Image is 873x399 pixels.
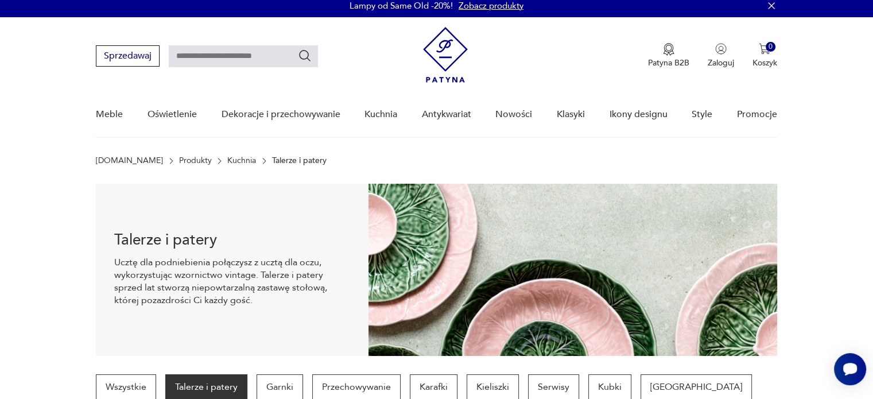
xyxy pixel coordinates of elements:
[114,233,350,247] h1: Talerze i patery
[759,43,770,55] img: Ikona koszyka
[221,92,340,137] a: Dekoracje i przechowywanie
[708,57,734,68] p: Zaloguj
[272,156,327,165] p: Talerze i patery
[422,92,471,137] a: Antykwariat
[96,156,163,165] a: [DOMAIN_NAME]
[114,256,350,307] p: Ucztę dla podniebienia połączysz z ucztą dla oczu, wykorzystując wzornictwo vintage. Talerze i pa...
[663,43,674,56] img: Ikona medalu
[766,42,775,52] div: 0
[148,92,197,137] a: Oświetlenie
[692,92,712,137] a: Style
[96,92,123,137] a: Meble
[96,53,160,61] a: Sprzedawaj
[609,92,667,137] a: Ikony designu
[364,92,397,137] a: Kuchnia
[96,45,160,67] button: Sprzedawaj
[648,57,689,68] p: Patyna B2B
[179,156,212,165] a: Produkty
[752,43,777,68] button: 0Koszyk
[423,27,468,83] img: Patyna - sklep z meblami i dekoracjami vintage
[298,49,312,63] button: Szukaj
[708,43,734,68] button: Zaloguj
[834,353,866,385] iframe: Smartsupp widget button
[495,92,532,137] a: Nowości
[648,43,689,68] button: Patyna B2B
[368,184,777,356] img: 1ddbec33595ea687024a278317a35c84.jpg
[648,43,689,68] a: Ikona medaluPatyna B2B
[557,92,585,137] a: Klasyki
[752,57,777,68] p: Koszyk
[227,156,256,165] a: Kuchnia
[737,92,777,137] a: Promocje
[715,43,727,55] img: Ikonka użytkownika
